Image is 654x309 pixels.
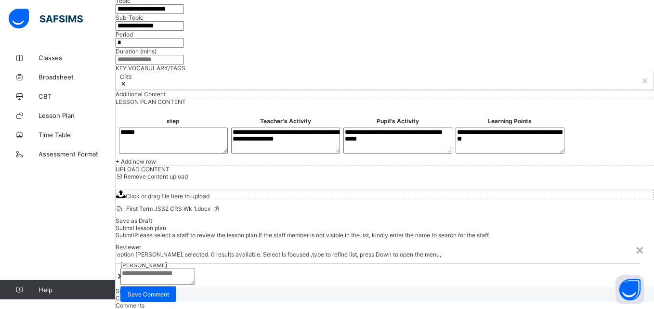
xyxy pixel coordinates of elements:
span: Classes [39,54,116,62]
span: LESSON PLAN CONTENT [116,98,186,105]
span: Lesson Plan [39,112,116,119]
span: KEY VOCABULARY/TAGS [116,64,185,72]
label: Duration (mins) [116,48,157,55]
span: Assessment Format [39,150,116,158]
span: 0 results available. Select is focused ,type to refine list, press Down to open the menu, [209,251,441,258]
label: Period [116,31,133,38]
span: Broadsheet [39,73,116,81]
span: option [PERSON_NAME], selected. [116,251,209,258]
th: Teacher's Activity [230,117,341,125]
span: Please select a staff to review the lesson plan. [134,232,259,239]
span: UPLOAD CONTENT [116,166,170,173]
span: Save Comment [128,291,169,298]
span: Additional Content [116,90,166,98]
span: Click or drag file here to upload [116,190,654,200]
span: + Add new row [116,158,156,165]
span: Click or drag file here to upload [126,193,209,200]
span: CBT [39,92,116,100]
span: Reviewer [116,244,141,251]
button: Open asap [615,275,644,304]
span: First Term JSS2 CRS Wk 1.docx [116,205,221,212]
div: CRS [120,73,132,80]
th: Pupil's Activity [342,117,453,125]
span: Submit [116,232,134,239]
th: Learning Points [454,117,565,125]
img: safsims [9,9,83,29]
span: Remove content upload [124,173,188,180]
span: Save as Draft [116,217,152,224]
div: × [635,241,644,257]
span: If the staff member is not visible in the list, kindly enter the name to search for the staff. [259,232,490,239]
th: step [118,117,229,125]
div: [PERSON_NAME] [120,261,167,269]
span: Time Table [39,131,116,139]
label: Sub-Topic [116,14,144,21]
span: Help [39,286,115,294]
span: Submit lesson plan [116,224,166,232]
